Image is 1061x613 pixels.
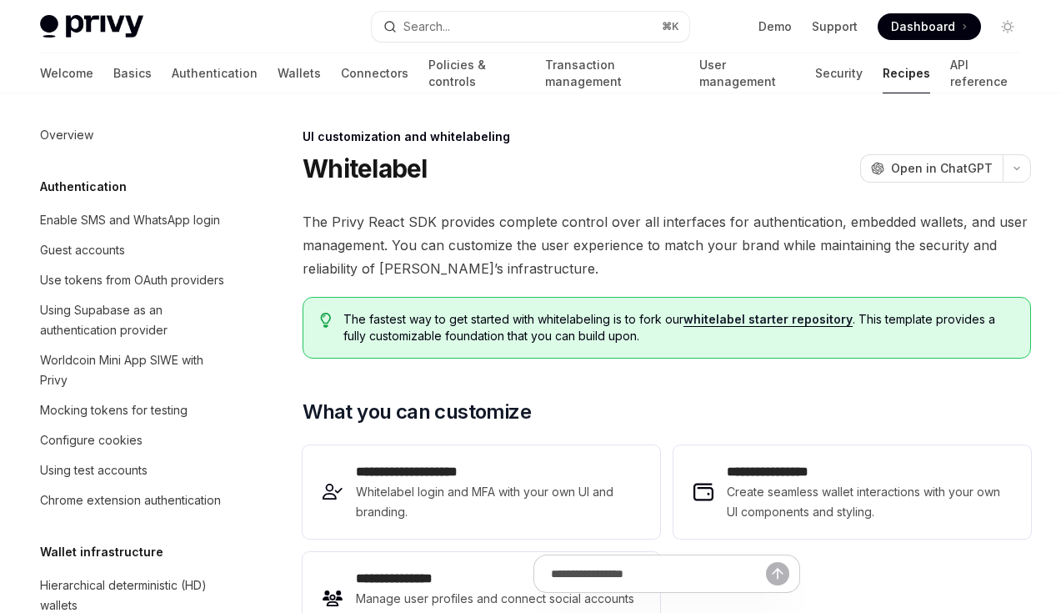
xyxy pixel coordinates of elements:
[673,445,1031,539] a: **** **** **** *Create seamless wallet interactions with your own UI components and styling.
[27,455,240,485] a: Using test accounts
[40,240,125,260] div: Guest accounts
[683,312,853,327] a: whitelabel starter repository
[883,53,930,93] a: Recipes
[40,270,224,290] div: Use tokens from OAuth providers
[27,345,240,395] a: Worldcoin Mini App SIWE with Privy
[40,542,163,562] h5: Wallet infrastructure
[40,400,188,420] div: Mocking tokens for testing
[27,295,240,345] a: Using Supabase as an authentication provider
[27,395,240,425] a: Mocking tokens for testing
[878,13,981,40] a: Dashboard
[860,154,1003,183] button: Open in ChatGPT
[40,210,220,230] div: Enable SMS and WhatsApp login
[428,53,525,93] a: Policies & controls
[40,490,221,510] div: Chrome extension authentication
[891,160,993,177] span: Open in ChatGPT
[113,53,152,93] a: Basics
[551,555,766,592] input: Ask a question...
[320,313,332,328] svg: Tip
[27,485,240,515] a: Chrome extension authentication
[891,18,955,35] span: Dashboard
[815,53,863,93] a: Security
[303,399,531,425] span: What you can customize
[27,425,240,455] a: Configure cookies
[40,53,93,93] a: Welcome
[403,17,450,37] div: Search...
[812,18,858,35] a: Support
[40,460,148,480] div: Using test accounts
[40,177,127,197] h5: Authentication
[356,482,640,522] span: Whitelabel login and MFA with your own UI and branding.
[699,53,795,93] a: User management
[341,53,408,93] a: Connectors
[40,350,230,390] div: Worldcoin Mini App SIWE with Privy
[172,53,258,93] a: Authentication
[950,53,1021,93] a: API reference
[27,235,240,265] a: Guest accounts
[303,128,1031,145] div: UI customization and whitelabeling
[303,153,428,183] h1: Whitelabel
[40,15,143,38] img: light logo
[766,562,789,585] button: Send message
[40,430,143,450] div: Configure cookies
[994,13,1021,40] button: Toggle dark mode
[303,210,1031,280] span: The Privy React SDK provides complete control over all interfaces for authentication, embedded wa...
[40,125,93,145] div: Overview
[545,53,679,93] a: Transaction management
[27,205,240,235] a: Enable SMS and WhatsApp login
[758,18,792,35] a: Demo
[727,482,1011,522] span: Create seamless wallet interactions with your own UI components and styling.
[372,12,690,42] button: Search...⌘K
[40,300,230,340] div: Using Supabase as an authentication provider
[27,120,240,150] a: Overview
[278,53,321,93] a: Wallets
[662,20,679,33] span: ⌘ K
[27,265,240,295] a: Use tokens from OAuth providers
[343,311,1013,344] span: The fastest way to get started with whitelabeling is to fork our . This template provides a fully...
